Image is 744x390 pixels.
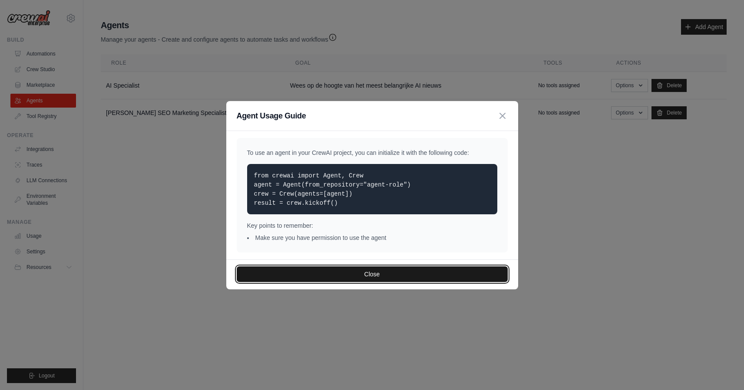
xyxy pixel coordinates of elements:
p: Key points to remember: [247,221,497,230]
code: from crewai import Agent, Crew agent = Agent(from_repository="agent-role") crew = Crew(agents=[ag... [254,172,411,206]
li: Make sure you have permission to use the agent [247,233,497,242]
button: Close [237,266,508,282]
p: To use an agent in your CrewAI project, you can initialize it with the following code: [247,148,497,157]
h3: Agent Usage Guide [237,110,306,122]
